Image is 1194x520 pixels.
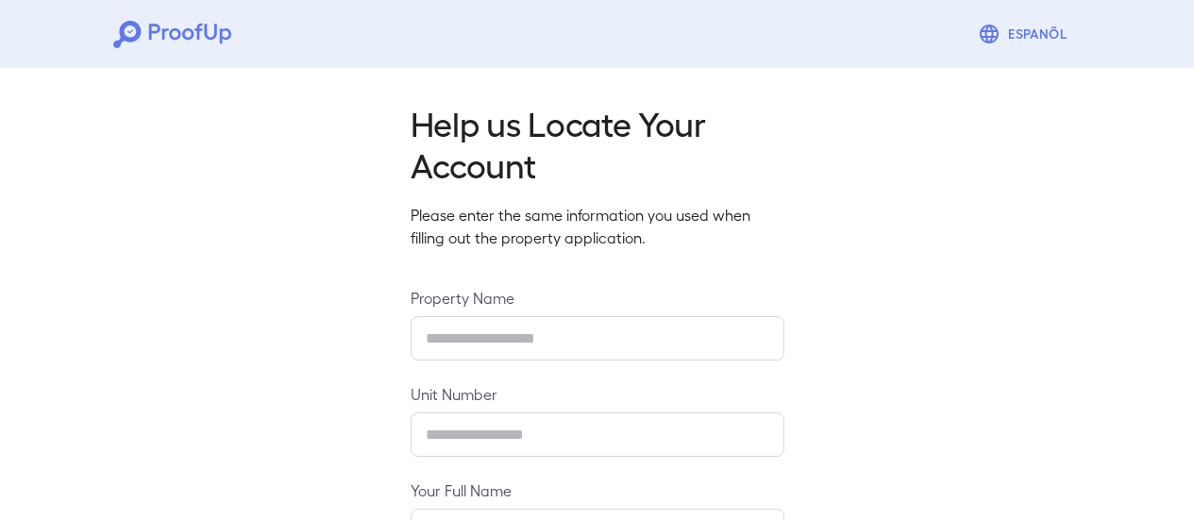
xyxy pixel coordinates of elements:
[970,15,1081,53] button: Espanõl
[411,102,784,185] h2: Help us Locate Your Account
[411,383,784,405] label: Unit Number
[411,287,784,309] label: Property Name
[411,204,784,249] p: Please enter the same information you used when filling out the property application.
[411,479,784,501] label: Your Full Name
